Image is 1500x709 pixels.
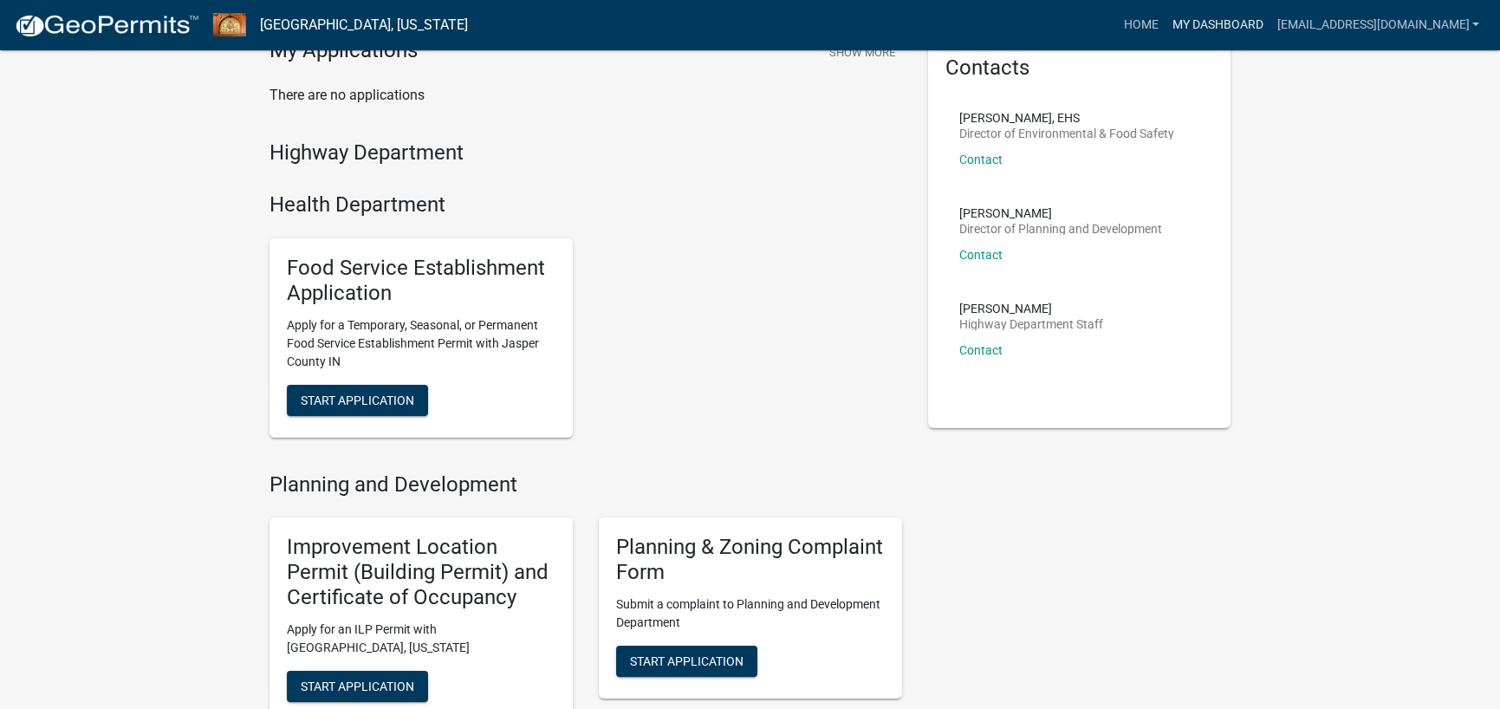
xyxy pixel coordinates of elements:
button: Show More [822,38,902,67]
h5: Food Service Establishment Application [287,256,555,306]
span: Start Application [301,393,414,407]
span: Start Application [630,654,744,668]
a: [EMAIL_ADDRESS][DOMAIN_NAME] [1269,9,1486,42]
span: Start Application [301,679,414,693]
p: Highway Department Staff [959,318,1103,330]
a: Contact [959,153,1003,166]
button: Start Application [616,646,757,677]
h4: My Applications [269,38,418,64]
p: Apply for an ILP Permit with [GEOGRAPHIC_DATA], [US_STATE] [287,621,555,657]
p: [PERSON_NAME], EHS [959,112,1174,124]
p: Director of Planning and Development [959,223,1162,235]
a: My Dashboard [1165,9,1269,42]
p: [PERSON_NAME] [959,207,1162,219]
p: There are no applications [269,85,902,106]
h4: Health Department [269,192,902,218]
h4: Highway Department [269,140,902,166]
p: [PERSON_NAME] [959,302,1103,315]
p: Apply for a Temporary, Seasonal, or Permanent Food Service Establishment Permit with Jasper Count... [287,316,555,371]
a: Contact [959,248,1003,262]
img: Jasper County, Indiana [213,13,246,36]
h5: Contacts [945,55,1214,81]
h5: Improvement Location Permit (Building Permit) and Certificate of Occupancy [287,535,555,609]
p: Director of Environmental & Food Safety [959,127,1174,140]
a: Contact [959,343,1003,357]
p: Submit a complaint to Planning and Development Department [616,595,885,632]
h4: Planning and Development [269,472,902,498]
h5: Planning & Zoning Complaint Form [616,535,885,585]
button: Start Application [287,671,428,702]
a: [GEOGRAPHIC_DATA], [US_STATE] [260,10,468,40]
a: Home [1116,9,1165,42]
button: Start Application [287,385,428,416]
